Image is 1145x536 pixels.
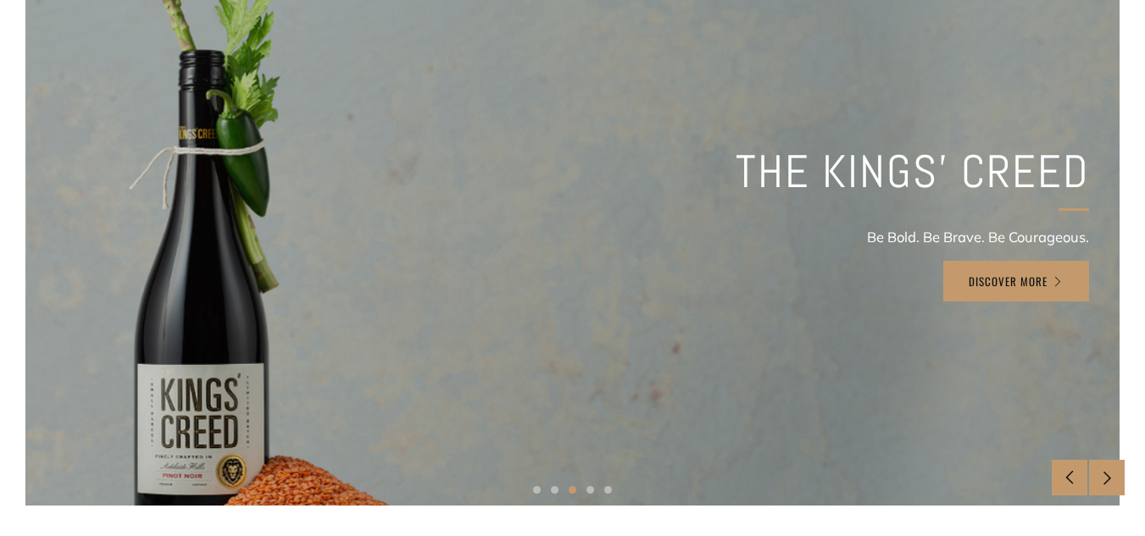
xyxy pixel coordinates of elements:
button: 4 [586,486,594,494]
button: 3 [569,486,576,494]
button: 5 [604,486,612,494]
a: Discover More [943,261,1089,301]
button: 2 [551,486,559,494]
button: 1 [533,486,541,494]
p: Be Bold. Be Brave. Be Courageous. [736,223,1089,251]
h2: THE KINGS' CREED [736,144,1089,200]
